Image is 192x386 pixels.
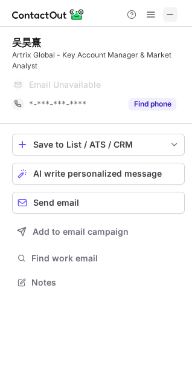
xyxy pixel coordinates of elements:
[12,163,185,185] button: AI write personalized message
[12,250,185,267] button: Find work email
[12,221,185,243] button: Add to email campaign
[31,277,180,288] span: Notes
[12,7,85,22] img: ContactOut v5.3.10
[33,140,164,149] div: Save to List / ATS / CRM
[12,192,185,214] button: Send email
[12,274,185,291] button: Notes
[33,198,79,208] span: Send email
[33,169,162,178] span: AI write personalized message
[29,79,101,90] span: Email Unavailable
[129,98,176,110] button: Reveal Button
[33,227,129,237] span: Add to email campaign
[12,134,185,155] button: save-profile-one-click
[31,253,180,264] span: Find work email
[12,36,41,48] div: 吴昊熹
[12,50,185,71] div: Artrix Global - Key Account Manager & Market Analyst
